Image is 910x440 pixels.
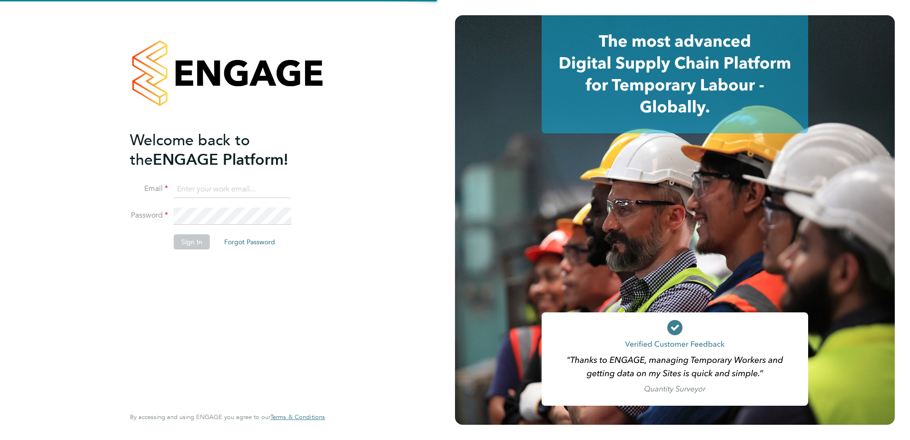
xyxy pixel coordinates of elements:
span: Terms & Conditions [270,413,325,421]
span: By accessing and using ENGAGE you agree to our [130,413,325,421]
button: Forgot Password [217,234,283,250]
a: Terms & Conditions [270,413,325,421]
label: Email [130,184,168,194]
button: Sign In [174,234,210,250]
input: Enter your work email... [174,181,291,198]
h2: ENGAGE Platform! [130,130,316,170]
label: Password [130,210,168,220]
span: Welcome back to the [130,131,250,169]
